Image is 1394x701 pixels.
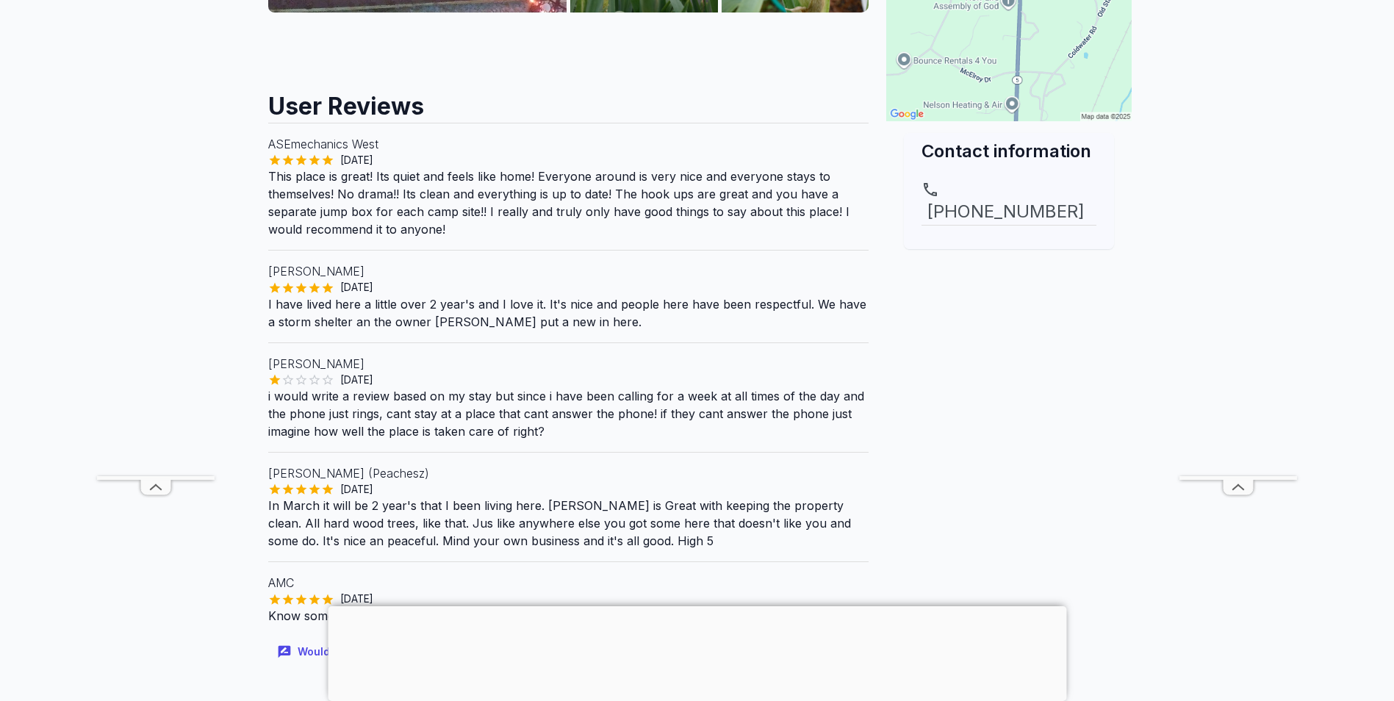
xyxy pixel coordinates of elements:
[268,574,869,592] p: AMC
[334,153,379,168] span: [DATE]
[1179,35,1297,476] iframe: Advertisement
[334,592,379,606] span: [DATE]
[921,139,1096,163] h2: Contact information
[268,607,869,625] p: Know someone staying there, nothing but good things to say so far especially about the nice, shad...
[268,636,461,668] button: Would like to leave a review?
[268,497,869,550] p: In March it will be 2 year's that I been living here. [PERSON_NAME] is Great with keeping the pro...
[97,35,215,476] iframe: Advertisement
[886,249,1132,433] iframe: Advertisement
[268,135,869,153] p: ASEmechanics West
[268,355,869,373] p: [PERSON_NAME]
[268,295,869,331] p: I have lived here a little over 2 year's and I love it. It's nice and people here have been respe...
[334,373,379,387] span: [DATE]
[334,280,379,295] span: [DATE]
[921,181,1096,225] a: [PHONE_NUMBER]
[268,262,869,280] p: [PERSON_NAME]
[268,168,869,238] p: This place is great! Its quiet and feels like home! Everyone around is very nice and everyone sta...
[328,606,1066,697] iframe: Advertisement
[268,387,869,440] p: i would write a review based on my stay but since i have been calling for a week at all times of ...
[268,79,869,123] h2: User Reviews
[268,464,869,482] p: [PERSON_NAME] (Peachesz)
[334,482,379,497] span: [DATE]
[268,12,869,79] iframe: Advertisement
